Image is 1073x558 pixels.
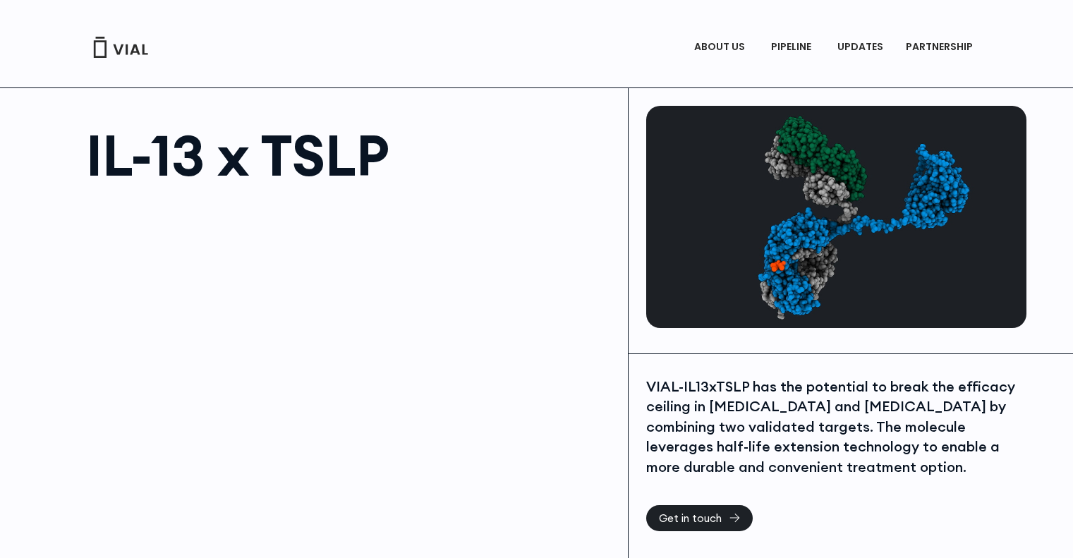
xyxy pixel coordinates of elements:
[646,505,753,531] a: Get in touch
[826,35,894,59] a: UPDATES
[683,35,759,59] a: ABOUT USMenu Toggle
[86,127,614,183] h1: IL-13 x TSLP
[659,513,722,523] span: Get in touch
[895,35,988,59] a: PARTNERSHIPMenu Toggle
[760,35,825,59] a: PIPELINEMenu Toggle
[92,37,149,58] img: Vial Logo
[646,377,1023,478] div: VIAL-IL13xTSLP has the potential to break the efficacy ceiling in [MEDICAL_DATA] and [MEDICAL_DAT...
